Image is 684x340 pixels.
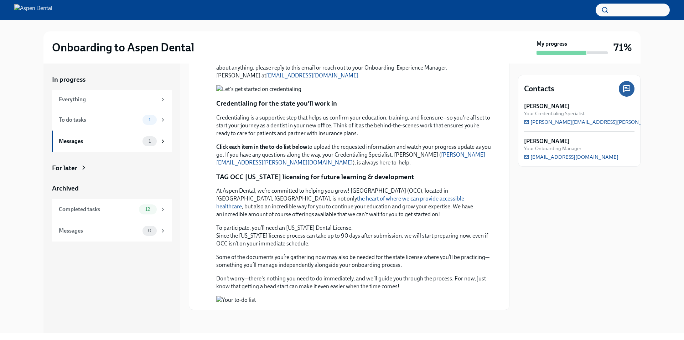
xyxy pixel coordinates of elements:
div: Completed tasks [59,205,136,213]
span: Your Onboarding Manager [524,145,581,152]
img: Aspen Dental [14,4,52,16]
div: To do tasks [59,116,140,124]
a: To do tasks1 [52,109,172,131]
p: Some of the documents you’re gathering now may also be needed for the state license where you’ll ... [216,253,492,269]
h4: Contacts [524,83,554,94]
a: [EMAIL_ADDRESS][DOMAIN_NAME] [266,72,358,79]
p: Credentialing is a supportive step that helps us confirm your education, training, and licensure—... [216,114,492,137]
a: Everything [52,90,172,109]
button: Zoom image [216,85,492,93]
a: [EMAIL_ADDRESS][DOMAIN_NAME] [524,153,618,161]
a: In progress [52,75,172,84]
div: Everything [59,96,157,103]
h3: 71% [613,41,632,54]
p: At Aspen Dental, we’re committed to helping you grow! [GEOGRAPHIC_DATA] (OCC), located in [GEOGRA... [216,187,492,218]
strong: [PERSON_NAME] [524,137,570,145]
p: Credentialing for the state you'll work in [216,99,337,108]
p: TAG OCC [US_STATE] licensing for future learning & development [216,172,414,182]
strong: Click each item in the to-do list below [216,143,307,150]
a: For later [52,163,172,173]
span: 0 [144,228,156,233]
a: [PERSON_NAME][EMAIL_ADDRESS][PERSON_NAME][DOMAIN_NAME] [216,151,485,166]
p: To participate, you’ll need an [US_STATE] Dental License. Since the [US_STATE] license process ca... [216,224,492,248]
a: Messages0 [52,220,172,242]
div: For later [52,163,77,173]
a: Archived [52,184,172,193]
h2: Onboarding to Aspen Dental [52,40,194,55]
span: 1 [144,117,155,122]
div: Messages [59,137,140,145]
div: Messages [59,227,140,235]
a: Completed tasks12 [52,199,172,220]
button: Zoom image [216,296,492,304]
span: Your Credentialing Specialist [524,110,585,117]
p: to upload the requested information and watch your progress update as you go. If you have any que... [216,143,492,167]
p: You are currently scheduled to start [DATE][DATE]. If you need to change this date, or have quest... [216,56,492,80]
strong: My progress [537,40,567,48]
a: Messages1 [52,131,172,152]
strong: [PERSON_NAME] [524,102,570,110]
span: 1 [144,138,155,144]
p: Don’t worry—there's nothing you need to do immediately, and we’ll guide you through the process. ... [216,275,492,290]
span: 12 [141,207,154,212]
